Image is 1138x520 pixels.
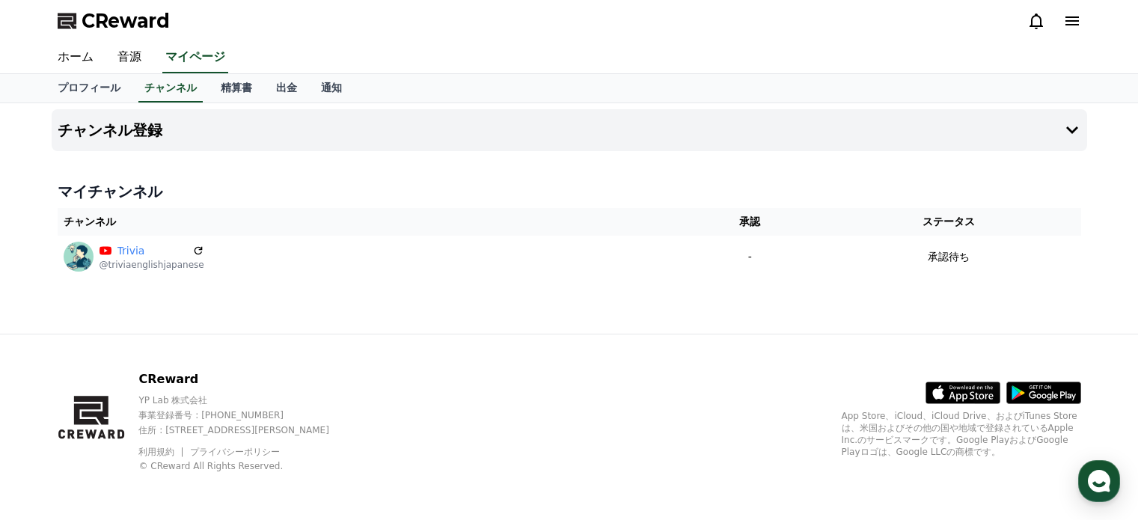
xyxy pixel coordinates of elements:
a: プロフィール [46,74,132,103]
p: @triviaenglishjapanese [100,259,204,271]
a: チャンネル [138,74,203,103]
a: Trivia [117,243,186,259]
th: 承認 [682,208,817,236]
a: 精算書 [209,74,264,103]
img: Trivia [64,242,94,272]
h4: マイチャンネル [58,181,1081,202]
p: - [688,249,811,265]
a: 通知 [309,74,354,103]
a: 出金 [264,74,309,103]
p: 事業登録番号 : [PHONE_NUMBER] [138,409,355,421]
p: 住所 : [STREET_ADDRESS][PERSON_NAME] [138,424,355,436]
h4: チャンネル登録 [58,122,162,138]
a: プライバシーポリシー [190,447,280,457]
span: CReward [82,9,170,33]
a: CReward [58,9,170,33]
p: App Store、iCloud、iCloud Drive、およびiTunes Storeは、米国およびその他の国や地域で登録されているApple Inc.のサービスマークです。Google P... [842,410,1081,458]
a: 音源 [105,42,153,73]
p: CReward [138,370,355,388]
p: 承認待ち [928,249,970,265]
p: © CReward All Rights Reserved. [138,460,355,472]
a: 利用規約 [138,447,186,457]
button: チャンネル登録 [52,109,1087,151]
th: チャンネル [58,208,683,236]
p: YP Lab 株式会社 [138,394,355,406]
a: ホーム [46,42,105,73]
a: マイページ [162,42,228,73]
th: ステータス [817,208,1080,236]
